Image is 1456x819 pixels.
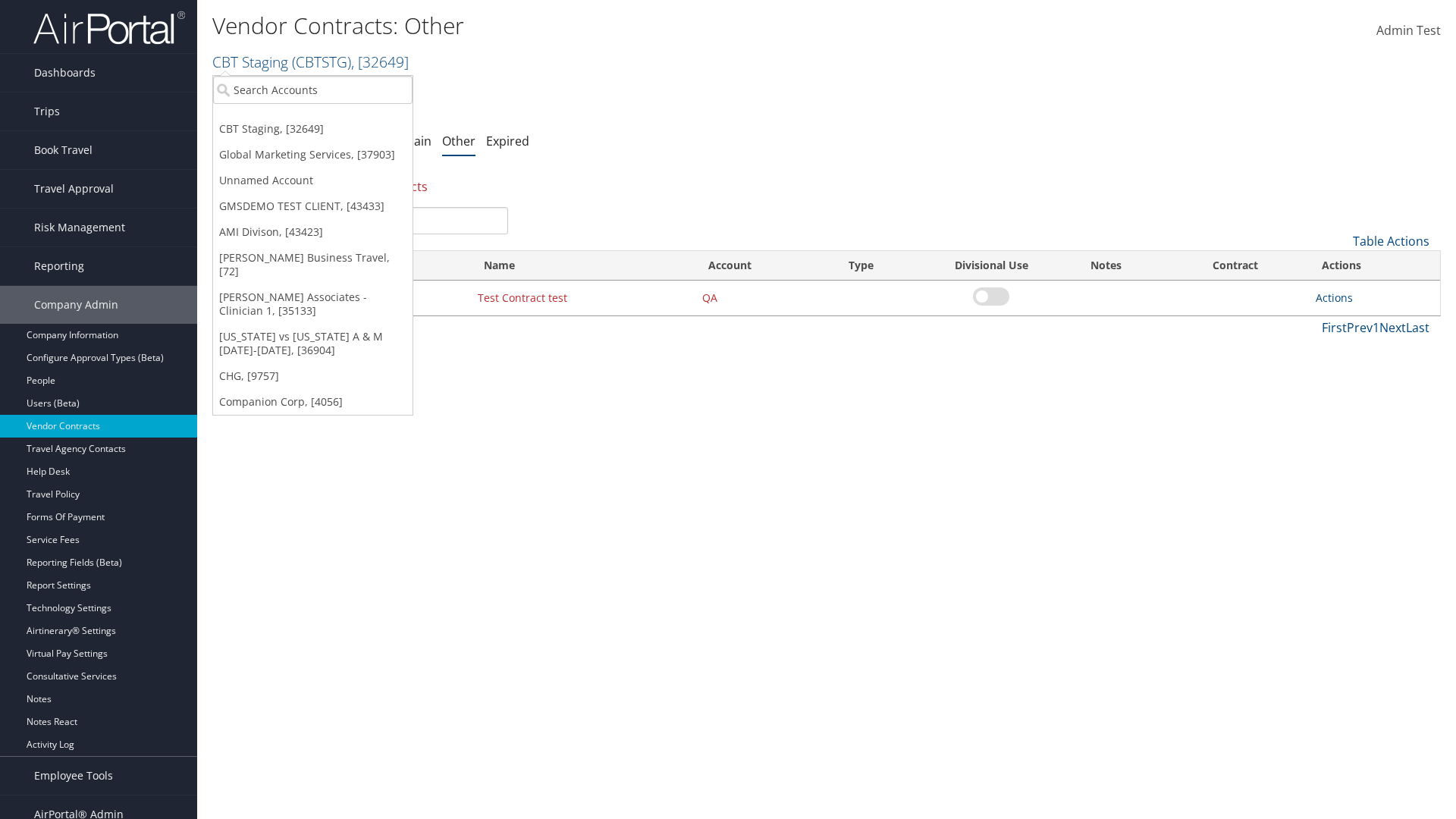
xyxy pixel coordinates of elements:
[213,193,413,219] a: GMSDEMO TEST CLIENT, [43433]
[695,281,835,315] td: QA
[213,363,413,389] a: CHG, [9757]
[213,142,413,168] a: Global Marketing Services, [37903]
[1322,319,1347,336] a: First
[213,284,413,324] a: [PERSON_NAME] Associates - Clinician 1, [35133]
[292,52,351,72] span: ( CBTSTG )
[470,251,695,281] th: Name: activate to sort column ascending
[1316,290,1353,305] a: Actions
[212,52,409,72] a: CBT Staging
[695,251,835,281] th: Account: activate to sort column ascending
[1162,251,1309,281] th: Contract: activate to sort column ascending
[470,281,695,315] td: Test Contract test
[34,286,118,324] span: Company Admin
[34,170,114,208] span: Travel Approval
[1347,319,1373,336] a: Prev
[213,324,413,363] a: [US_STATE] vs [US_STATE] A & M [DATE]-[DATE], [36904]
[213,168,413,193] a: Unnamed Account
[33,10,185,45] img: airportal-logo.png
[213,219,413,245] a: AMI Divison, [43423]
[34,247,84,285] span: Reporting
[442,133,475,149] a: Other
[835,251,931,281] th: Type: activate to sort column ascending
[213,245,413,284] a: [PERSON_NAME] Business Travel, [72]
[213,116,413,142] a: CBT Staging, [32649]
[212,10,1031,42] h1: Vendor Contracts: Other
[351,52,409,72] span: , [ 32649 ]
[1373,319,1379,336] a: 1
[1376,8,1441,55] a: Admin Test
[1308,251,1440,281] th: Actions
[1051,251,1162,281] th: Notes: activate to sort column ascending
[486,133,529,149] a: Expired
[34,54,96,92] span: Dashboards
[1353,233,1429,249] a: Table Actions
[34,93,60,130] span: Trips
[34,209,125,246] span: Risk Management
[1406,319,1429,336] a: Last
[212,166,1441,207] div: There is
[932,251,1051,281] th: Divisional Use: activate to sort column ascending
[213,389,413,415] a: Companion Corp, [4056]
[34,131,93,169] span: Book Travel
[213,76,413,104] input: Search Accounts
[1379,319,1406,336] a: Next
[1376,22,1441,39] span: Admin Test
[34,757,113,795] span: Employee Tools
